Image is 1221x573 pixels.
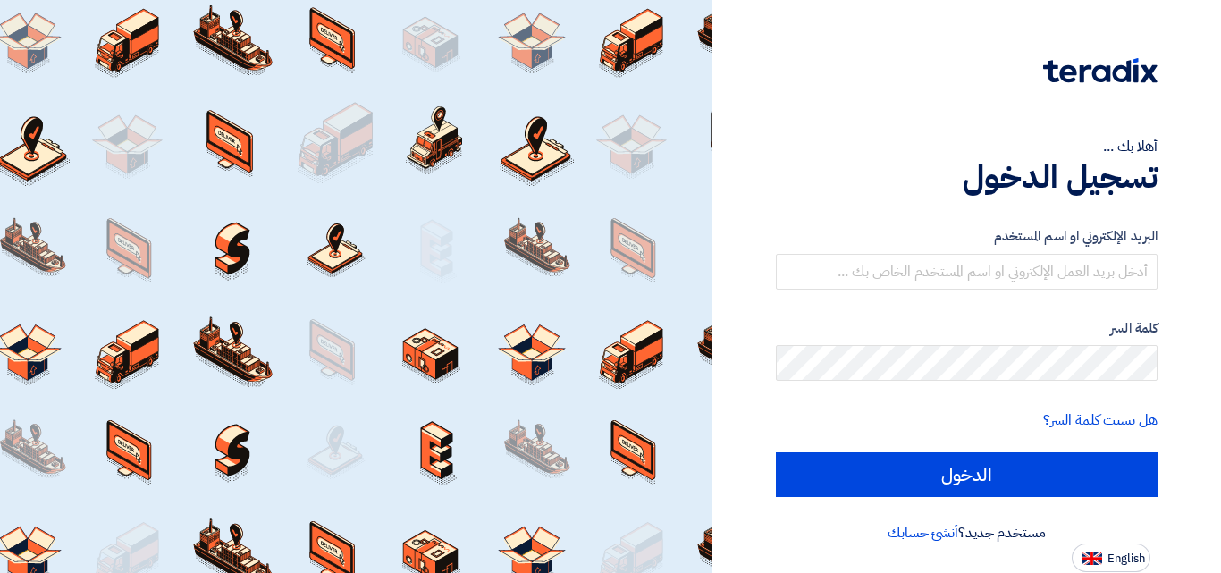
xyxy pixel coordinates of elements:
h1: تسجيل الدخول [776,157,1158,197]
a: هل نسيت كلمة السر؟ [1043,409,1158,431]
img: en-US.png [1082,552,1102,565]
label: البريد الإلكتروني او اسم المستخدم [776,226,1158,247]
div: أهلا بك ... [776,136,1158,157]
a: أنشئ حسابك [888,522,958,544]
input: الدخول [776,452,1158,497]
input: أدخل بريد العمل الإلكتروني او اسم المستخدم الخاص بك ... [776,254,1158,290]
label: كلمة السر [776,318,1158,339]
button: English [1072,544,1150,572]
img: Teradix logo [1043,58,1158,83]
div: مستخدم جديد؟ [776,522,1158,544]
span: English [1107,552,1145,565]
